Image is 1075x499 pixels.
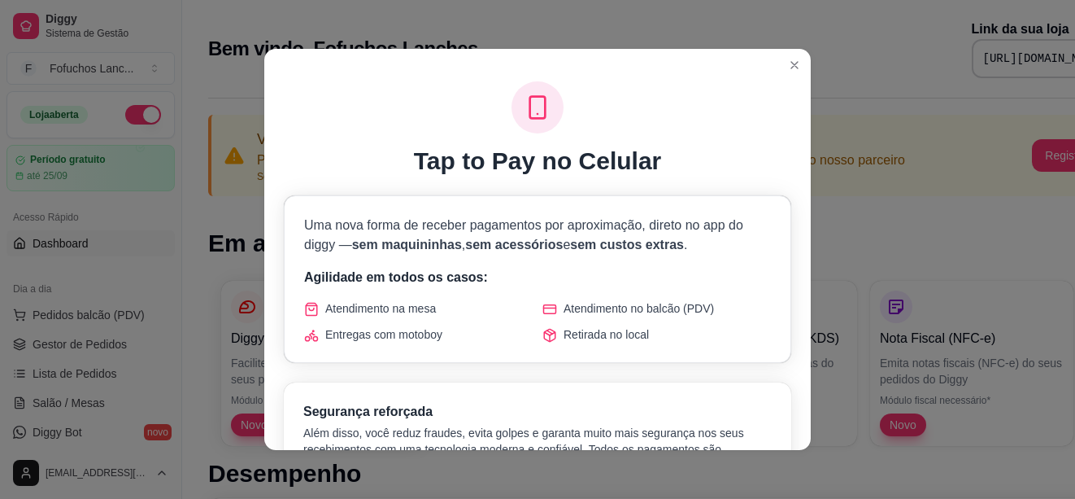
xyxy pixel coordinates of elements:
span: Atendimento no balcão (PDV) [564,300,714,317]
button: Close [781,52,807,78]
span: sem acessórios [465,238,563,252]
h1: Tap to Pay no Celular [414,147,662,176]
p: Agilidade em todos os casos: [304,268,771,287]
span: Entregas com motoboy [325,326,442,343]
h3: Segurança reforçada [303,402,772,422]
p: Uma nova forma de receber pagamentos por aproximação, direto no app do diggy — , e . [304,216,771,255]
span: sem maquininhas [352,238,462,252]
p: Além disso, você reduz fraudes, evita golpes e garanta muito mais segurança nos seus recebimentos... [303,425,772,474]
span: Retirada no local [564,326,649,343]
span: sem custos extras [570,238,684,252]
span: Atendimento na mesa [325,300,436,317]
